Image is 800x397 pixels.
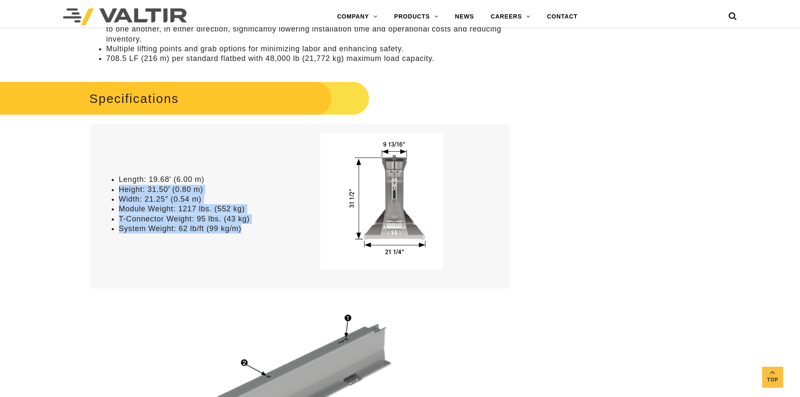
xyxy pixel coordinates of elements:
[63,8,187,25] img: Valtir
[483,8,539,25] a: CAREERS
[538,8,586,25] a: CONTACT
[119,185,295,195] li: Height: 31.50′ (0.80 m)
[119,175,295,184] li: Length: 19.68′ (6.00 m)
[106,54,511,63] li: 708.5 LF (216 m) per standard flatbed with 48,000 lb (21,772 kg) maximum load capacity.
[762,375,783,385] span: Top
[119,195,295,204] li: Width: 21.25″ (0.54 m)
[446,8,482,25] a: NEWS
[106,44,511,54] li: Multiple lifting points and grab options for minimizing labor and enhancing safety.
[119,204,295,214] li: Module Weight: 1217 lbs. (552 kg)
[762,367,783,388] a: Top
[119,224,295,234] li: System Weight: 62 lb/ft (99 kg/m)
[106,15,511,44] li: Symmetrical barrier sections with universal T-connectors allow for any section to connect to one ...
[329,8,386,25] a: COMPANY
[119,214,295,224] li: T-Connector Weight: 95 lbs. (43 kg)
[386,8,447,25] a: PRODUCTS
